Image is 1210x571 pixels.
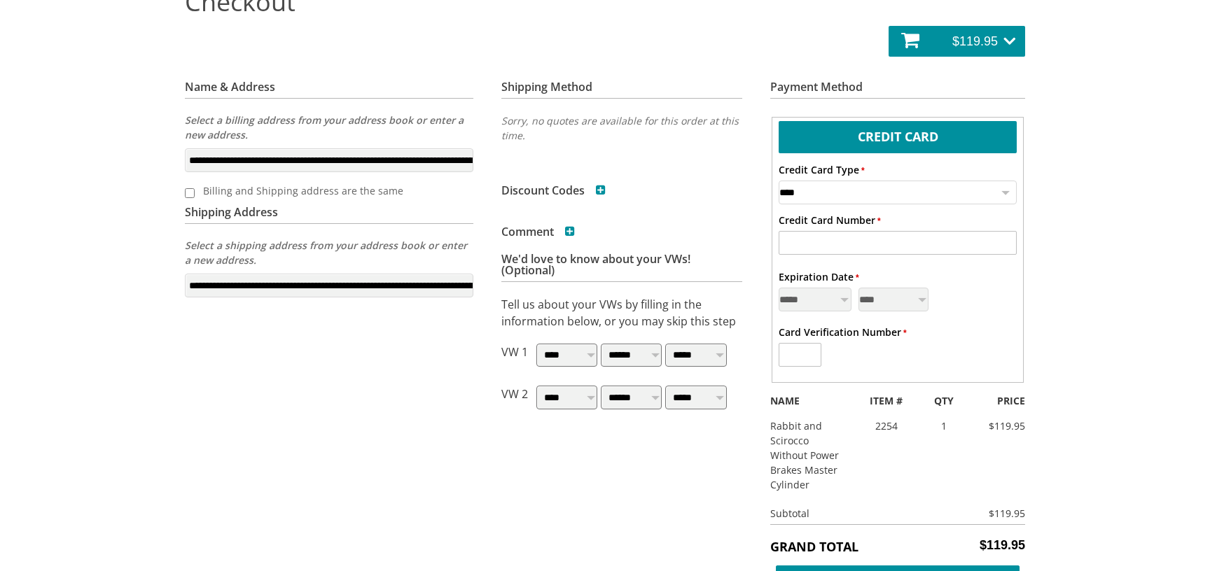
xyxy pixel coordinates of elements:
div: Rabbit and Scirocco Without Power Brakes Master Cylinder [760,418,851,492]
label: Expiration Date [779,269,859,284]
h3: We'd love to know about your VWs! (Optional) [501,253,742,282]
span: $119.95 [980,538,1025,553]
label: Select a shipping address from your address book or enter a new address. [185,238,473,267]
label: Credit Card [779,121,1017,150]
h5: Grand Total [770,538,1025,555]
p: Sorry, no quotes are available for this order at this time. [501,113,742,143]
p: VW 1 [501,344,528,372]
div: PRICE [966,393,1036,408]
h3: Shipping Method [501,81,742,99]
div: 1 [921,418,967,433]
div: ITEM # [851,393,921,408]
span: $119.95 [952,26,1003,57]
label: Select a billing address from your address book or enter a new address. [185,113,473,142]
div: $119.95 [966,418,1036,433]
label: Billing and Shipping address are the same [195,179,455,202]
h3: Comment [501,226,575,237]
div: Subtotal [760,506,981,521]
h3: Payment Method [770,81,1025,99]
div: 2254 [851,418,921,433]
label: Credit Card Number [779,213,881,227]
h3: Discount Codes [501,185,606,196]
label: Credit Card Type [779,162,865,177]
h3: Shipping Address [185,193,473,224]
p: Tell us about your VWs by filling in the information below, or you may skip this step [501,296,742,330]
div: NAME [760,393,851,408]
p: VW 2 [501,386,528,414]
label: Card Verification Number [779,325,907,339]
h3: Name & Address [185,81,473,99]
div: $119.95 [981,506,1025,521]
div: QTY [921,393,967,408]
